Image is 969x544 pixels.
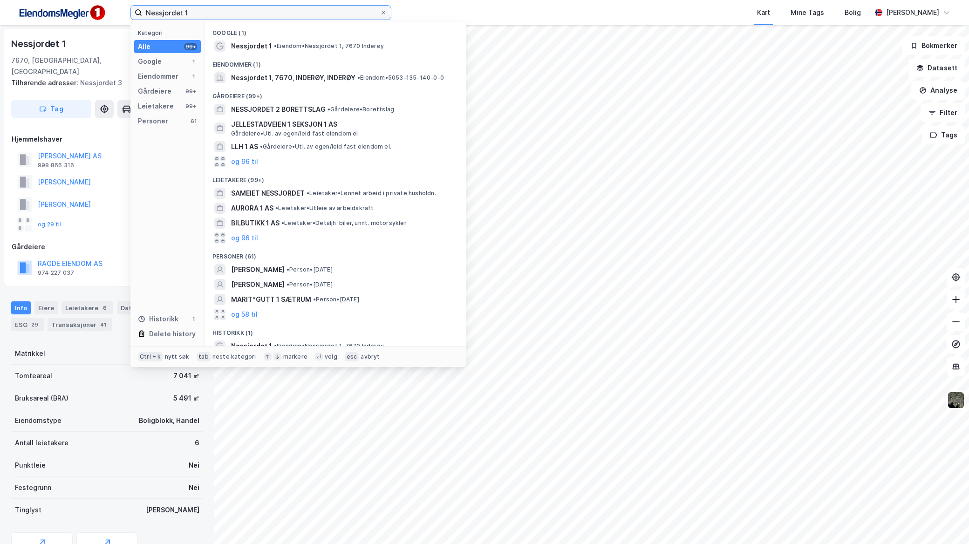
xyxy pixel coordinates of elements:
[29,320,40,329] div: 29
[15,504,41,516] div: Tinglyst
[212,353,256,360] div: neste kategori
[11,301,31,314] div: Info
[947,391,965,409] img: 9k=
[138,352,163,361] div: Ctrl + k
[325,353,337,360] div: velg
[287,281,333,288] span: Person • [DATE]
[845,7,861,18] div: Bolig
[281,219,407,227] span: Leietaker • Detaljh. biler, unnt. motorsykler
[165,353,190,360] div: nytt søk
[138,41,150,52] div: Alle
[38,162,74,169] div: 998 866 316
[231,188,305,199] span: SAMEIET NESSJORDET
[15,415,61,426] div: Eiendomstype
[908,59,965,77] button: Datasett
[921,103,965,122] button: Filter
[205,85,466,102] div: Gårdeiere (99+)
[48,318,112,331] div: Transaksjoner
[231,232,258,244] button: og 96 til
[117,301,152,314] div: Datasett
[184,43,197,50] div: 99+
[98,320,108,329] div: 41
[231,130,360,137] span: Gårdeiere • Utl. av egen/leid fast eiendom el.
[61,301,113,314] div: Leietakere
[100,303,109,313] div: 6
[922,499,969,544] div: Kontrollprogram for chat
[231,203,273,214] span: AURORA 1 AS
[190,58,197,65] div: 1
[15,460,46,471] div: Punktleie
[313,296,316,303] span: •
[12,241,203,252] div: Gårdeiere
[281,219,284,226] span: •
[11,77,196,88] div: Nessjordet 3
[138,116,168,127] div: Personer
[189,482,199,493] div: Nei
[11,79,80,87] span: Tilhørende adresser:
[274,42,384,50] span: Eiendom • Nessjordet 1, 7670 Inderøy
[138,86,171,97] div: Gårdeiere
[205,54,466,70] div: Eiendommer (1)
[138,29,201,36] div: Kategori
[195,437,199,449] div: 6
[260,143,391,150] span: Gårdeiere • Utl. av egen/leid fast eiendom el.
[12,134,203,145] div: Hjemmelshaver
[138,56,162,67] div: Google
[149,328,196,340] div: Delete history
[138,71,178,82] div: Eiendommer
[142,6,380,20] input: Søk på adresse, matrikkel, gårdeiere, leietakere eller personer
[197,352,211,361] div: tab
[231,340,272,352] span: Nessjordet 1
[307,190,436,197] span: Leietaker • Lønnet arbeid i private husholdn.
[15,2,108,23] img: F4PB6Px+NJ5v8B7XTbfpPpyloAAAAASUVORK5CYII=
[231,119,455,130] span: JELLESTADVEIEN 1 SEKSJON 1 AS
[231,104,326,115] span: NESSJORDET 2 BORETTSLAG
[190,117,197,125] div: 61
[287,266,289,273] span: •
[11,318,44,331] div: ESG
[139,415,199,426] div: Boligblokk, Handel
[173,370,199,381] div: 7 041 ㎡
[922,499,969,544] iframe: Chat Widget
[274,342,277,349] span: •
[11,36,68,51] div: Nessjordet 1
[189,460,199,471] div: Nei
[757,7,770,18] div: Kart
[357,74,360,81] span: •
[138,101,174,112] div: Leietakere
[275,204,278,211] span: •
[231,309,258,320] button: og 58 til
[287,281,289,288] span: •
[361,353,380,360] div: avbryt
[38,269,74,277] div: 974 227 037
[231,141,258,152] span: LLH 1 AS
[287,266,333,273] span: Person • [DATE]
[313,296,359,303] span: Person • [DATE]
[345,352,359,361] div: esc
[231,72,355,83] span: Nessjordet 1, 7670, INDERØY, INDERØY
[922,126,965,144] button: Tags
[886,7,939,18] div: [PERSON_NAME]
[328,106,394,113] span: Gårdeiere • Borettslag
[911,81,965,100] button: Analyse
[791,7,824,18] div: Mine Tags
[146,504,199,516] div: [PERSON_NAME]
[307,190,309,197] span: •
[184,102,197,110] div: 99+
[231,41,272,52] span: Nessjordet 1
[275,204,374,212] span: Leietaker • Utleie av arbeidskraft
[357,74,444,82] span: Eiendom • 5053-135-140-0-0
[11,100,91,118] button: Tag
[138,313,178,325] div: Historikk
[15,370,52,381] div: Tomteareal
[184,88,197,95] div: 99+
[231,264,285,275] span: [PERSON_NAME]
[205,169,466,186] div: Leietakere (99+)
[231,279,285,290] span: [PERSON_NAME]
[190,315,197,323] div: 1
[260,143,263,150] span: •
[15,437,68,449] div: Antall leietakere
[173,393,199,404] div: 5 491 ㎡
[190,73,197,80] div: 1
[231,294,311,305] span: MARIT*GUTT 1 SÆTRUM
